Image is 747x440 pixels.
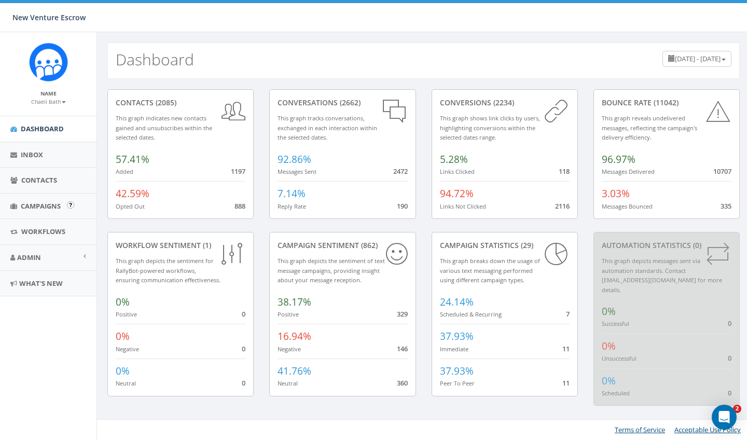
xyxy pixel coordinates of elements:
div: Campaign Sentiment [278,240,407,251]
small: This graph reveals undelivered messages, reflecting the campaign's delivery efficiency. [602,114,697,141]
span: 0 [728,353,731,363]
span: 360 [397,378,408,388]
span: 888 [234,201,245,211]
span: (1) [201,240,211,250]
small: Added [116,168,133,175]
span: 1197 [231,167,245,176]
div: Automation Statistics [602,240,731,251]
small: Links Clicked [440,168,475,175]
span: 37.93% [440,364,474,378]
span: 146 [397,344,408,353]
span: Admin [17,253,41,262]
small: Positive [116,310,137,318]
div: Campaign Statistics [440,240,570,251]
span: 0% [116,364,130,378]
small: This graph shows link clicks by users, highlighting conversions within the selected dates range. [440,114,540,141]
small: Positive [278,310,299,318]
span: 37.93% [440,329,474,343]
h2: Dashboard [116,51,194,68]
small: Neutral [278,379,298,387]
span: 41.76% [278,364,311,378]
span: 0% [602,339,616,353]
span: 2472 [393,167,408,176]
span: 0% [116,329,130,343]
span: 57.41% [116,153,149,166]
small: Messages Delivered [602,168,655,175]
small: Negative [116,345,139,353]
span: Campaigns [21,201,61,211]
div: contacts [116,98,245,108]
div: Open Intercom Messenger [712,405,737,430]
span: 7.14% [278,187,306,200]
span: 329 [397,309,408,319]
div: conversations [278,98,407,108]
span: (29) [519,240,533,250]
span: 0% [602,305,616,318]
span: 0 [242,309,245,319]
span: 2 [733,405,741,413]
a: Terms of Service [615,425,665,434]
span: 0 [242,378,245,388]
span: Inbox [21,150,43,159]
span: [DATE] - [DATE] [675,54,721,63]
small: Immediate [440,345,468,353]
span: (2662) [338,98,361,107]
small: Peer To Peer [440,379,475,387]
span: (0) [691,240,701,250]
small: Reply Rate [278,202,306,210]
input: Submit [67,201,74,209]
span: (862) [359,240,378,250]
span: Contacts [21,175,57,185]
img: Rally_Corp_Icon_1.png [29,43,68,81]
div: Bounce Rate [602,98,731,108]
small: This graph depicts messages sent via automation standards. Contact [EMAIL_ADDRESS][DOMAIN_NAME] f... [602,257,722,294]
small: Links Not Clicked [440,202,486,210]
span: 3.03% [602,187,630,200]
span: 0% [116,295,130,309]
span: 94.72% [440,187,474,200]
span: (2085) [154,98,176,107]
span: 190 [397,201,408,211]
span: 11 [562,378,570,388]
div: conversions [440,98,570,108]
small: Messages Sent [278,168,316,175]
span: (2234) [491,98,514,107]
small: Neutral [116,379,136,387]
span: 5.28% [440,153,468,166]
small: Opted Out [116,202,145,210]
small: Negative [278,345,301,353]
small: Name [40,90,57,97]
small: This graph tracks conversations, exchanged in each interaction within the selected dates. [278,114,377,141]
span: 42.59% [116,187,149,200]
span: Workflows [21,227,65,236]
span: New Venture Escrow [12,12,86,22]
span: 118 [559,167,570,176]
span: 2116 [555,201,570,211]
span: What's New [19,279,63,288]
span: 0 [242,344,245,353]
div: Workflow Sentiment [116,240,245,251]
span: 0 [728,319,731,328]
span: 16.94% [278,329,311,343]
small: Scheduled [602,389,630,397]
span: 38.17% [278,295,311,309]
span: 96.97% [602,153,635,166]
span: (11042) [652,98,679,107]
small: This graph breaks down the usage of various text messaging performed using different campaign types. [440,257,540,284]
span: 10707 [713,167,731,176]
span: 335 [721,201,731,211]
small: This graph depicts the sentiment of text message campaigns, providing insight about your message ... [278,257,385,284]
span: Dashboard [21,124,64,133]
span: 92.86% [278,153,311,166]
small: Messages Bounced [602,202,653,210]
span: 0% [602,374,616,388]
span: 7 [566,309,570,319]
small: Scheduled & Recurring [440,310,502,318]
a: Acceptable Use Policy [674,425,741,434]
small: Unsuccessful [602,354,637,362]
small: Successful [602,320,629,327]
small: This graph indicates new contacts gained and unsubscribes within the selected dates. [116,114,212,141]
span: 11 [562,344,570,353]
a: Chaeli Bath [31,97,66,106]
small: This graph depicts the sentiment for RallyBot-powered workflows, ensuring communication effective... [116,257,220,284]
